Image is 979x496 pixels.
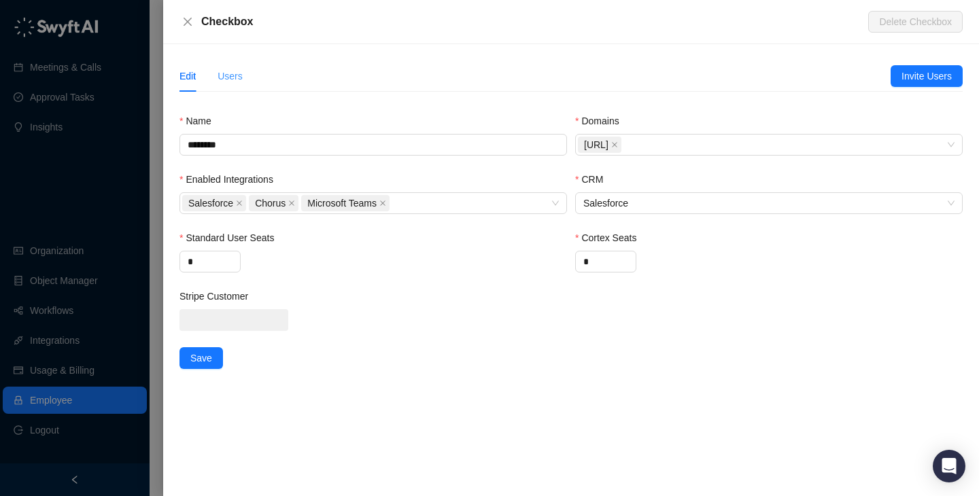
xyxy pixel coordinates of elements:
[301,195,390,211] span: Microsoft Teams
[218,69,243,84] div: Users
[179,69,196,84] div: Edit
[392,198,395,209] input: Enabled Integrations
[182,195,246,211] span: Salesforce
[201,14,868,30] div: Checkbox
[180,251,240,272] input: Standard User Seats
[249,195,298,211] span: Chorus
[583,193,955,213] span: Salesforce
[179,289,258,304] label: Stripe Customer
[576,251,636,272] input: Cortex Seats
[236,200,243,207] span: close
[578,137,621,153] span: checkbox.ai
[584,137,608,152] span: [URL]
[190,351,212,366] span: Save
[933,450,965,482] div: Open Intercom Messenger
[575,230,646,245] label: Cortex Seats
[624,140,627,150] input: Domains
[307,196,377,211] span: Microsoft Teams
[255,196,286,211] span: Chorus
[575,113,629,128] label: Domains
[179,14,196,30] button: Close
[179,230,284,245] label: Standard User Seats
[611,141,618,148] span: close
[182,16,193,27] span: close
[179,172,283,187] label: Enabled Integrations
[575,172,613,187] label: CRM
[901,69,952,84] span: Invite Users
[179,113,221,128] label: Name
[188,196,233,211] span: Salesforce
[179,134,567,156] input: Name
[179,347,223,369] button: Save
[379,200,386,207] span: close
[891,65,963,87] button: Invite Users
[288,200,295,207] span: close
[868,11,963,33] button: Delete Checkbox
